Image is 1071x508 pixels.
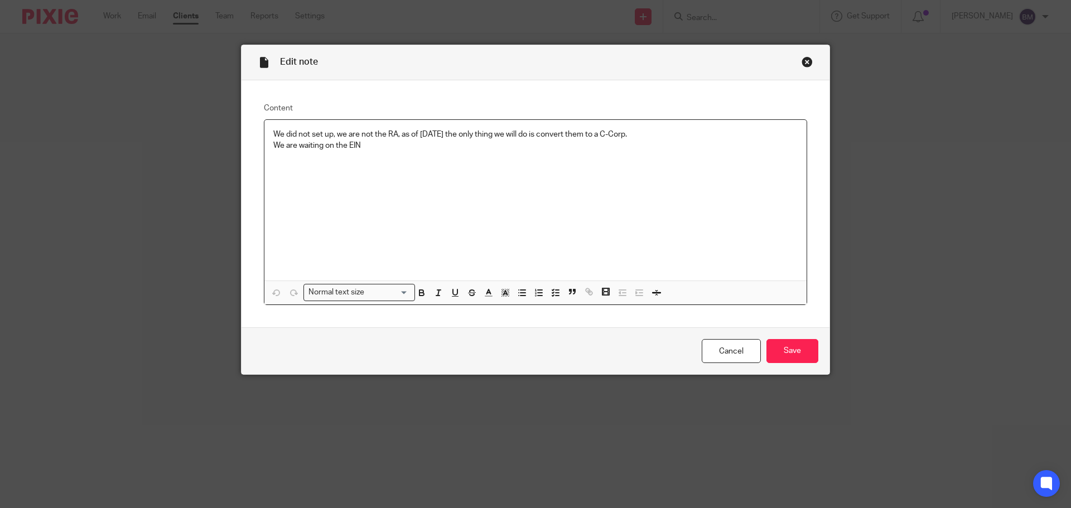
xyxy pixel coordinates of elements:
[264,103,807,114] label: Content
[303,284,415,301] div: Search for option
[306,287,367,298] span: Normal text size
[802,56,813,67] div: Close this dialog window
[766,339,818,363] input: Save
[368,287,408,298] input: Search for option
[273,140,798,151] p: We are waiting on the EIN
[702,339,761,363] a: Cancel
[280,57,318,66] span: Edit note
[273,129,798,140] p: We did not set up, we are not the RA, as of [DATE] the only thing we will do is convert them to a...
